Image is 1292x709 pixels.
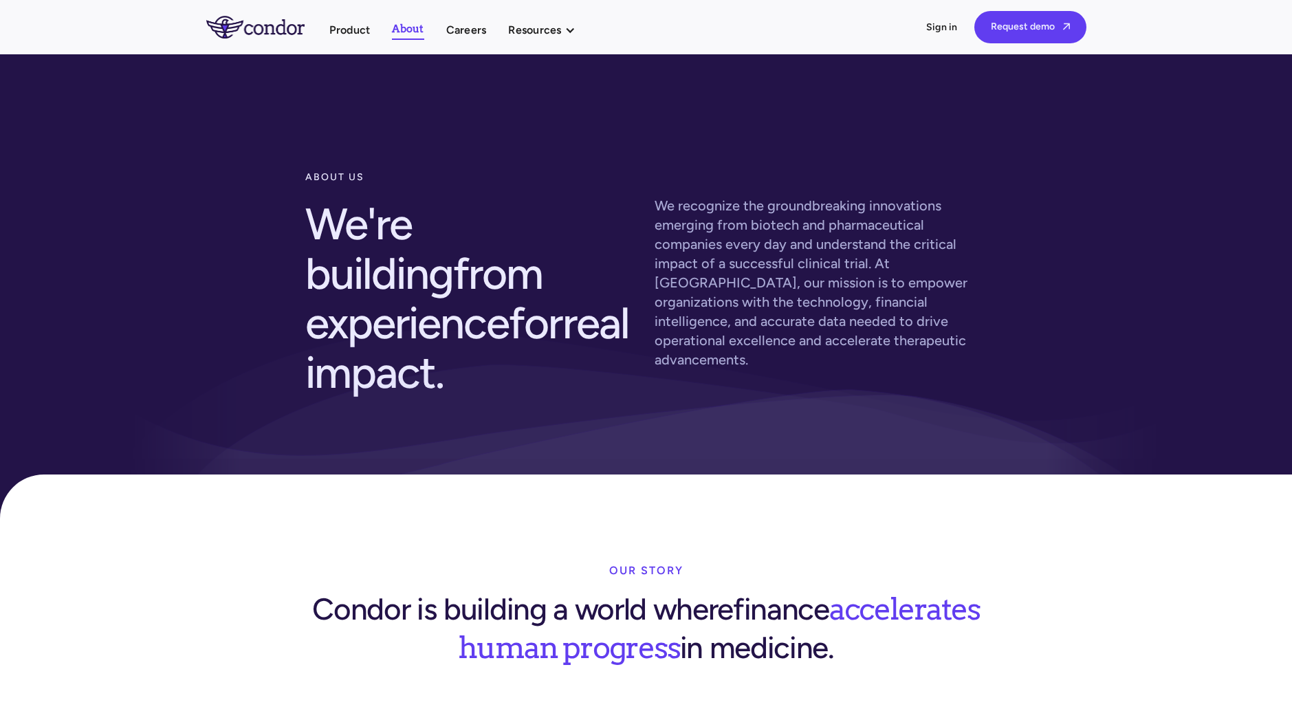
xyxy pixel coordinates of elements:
div: Condor is building a world where in medicine. [305,585,987,667]
span: finance [733,591,829,627]
div: Resources [508,21,561,39]
div: Resources [508,21,589,39]
a: Sign in [926,21,958,34]
span: accelerates human progress [458,585,979,666]
span: real impact. [305,296,629,399]
span: from experience [305,247,543,349]
a: Careers [446,21,487,39]
h2: We're building for [305,191,638,406]
p: We recognize the groundbreaking innovations emerging from biotech and pharmaceutical companies ev... [655,196,987,369]
a: home [206,16,329,38]
a: Product [329,21,371,39]
div: our story [609,557,683,585]
div: about us [305,164,638,191]
a: Request demo [974,11,1086,43]
span:  [1063,22,1070,31]
a: About [392,20,424,40]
